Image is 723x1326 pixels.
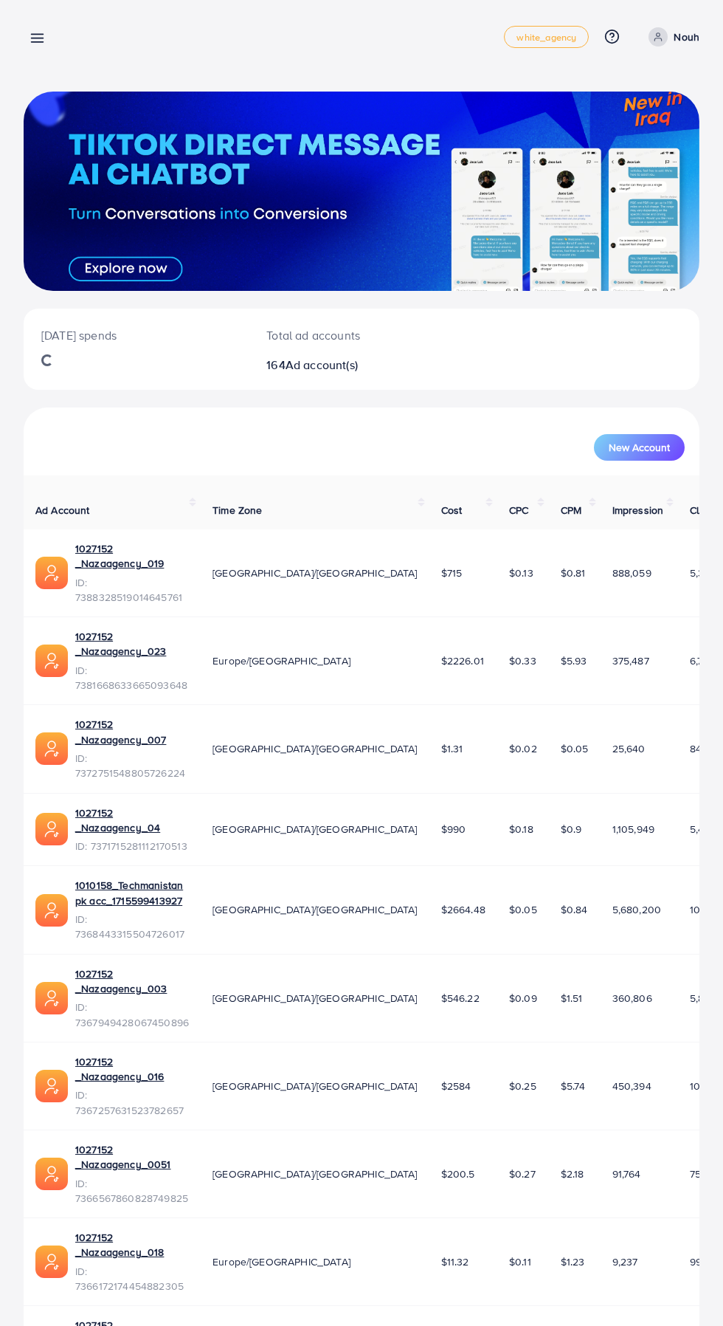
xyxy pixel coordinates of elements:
span: Impression [612,503,664,518]
span: $1.23 [561,1254,585,1269]
a: 1027152 _Nazaagency_019 [75,541,189,571]
img: ic-ads-acc.e4c84228.svg [35,1246,68,1278]
span: 9,237 [612,1254,638,1269]
img: ic-ads-acc.e4c84228.svg [35,557,68,589]
span: 25,640 [612,741,646,756]
span: 5,490 [690,822,717,837]
span: $5.74 [561,1079,586,1093]
span: $0.9 [561,822,582,837]
span: 91,764 [612,1167,641,1181]
span: ID: 7367949428067450896 [75,1000,189,1030]
a: 1027152 _Nazaagency_003 [75,966,189,997]
span: $546.22 [441,991,480,1006]
span: [GEOGRAPHIC_DATA]/[GEOGRAPHIC_DATA] [212,902,418,917]
span: [GEOGRAPHIC_DATA]/[GEOGRAPHIC_DATA] [212,1167,418,1181]
span: $0.18 [509,822,533,837]
span: ID: 7388328519014645761 [75,575,189,605]
a: 1027152 _Nazaagency_023 [75,629,189,659]
span: ID: 7371715281112170513 [75,839,189,853]
span: ID: 7372751548805726224 [75,751,189,781]
span: 6,718 [690,653,713,668]
img: ic-ads-acc.e4c84228.svg [35,1070,68,1102]
span: ID: 7368443315504726017 [75,912,189,942]
span: $0.05 [509,902,537,917]
span: $990 [441,822,466,837]
span: $2664.48 [441,902,485,917]
span: $0.02 [509,741,537,756]
span: 888,059 [612,566,651,580]
span: [GEOGRAPHIC_DATA]/[GEOGRAPHIC_DATA] [212,1079,418,1093]
span: $0.13 [509,566,533,580]
span: ID: 7367257631523782657 [75,1088,189,1118]
span: 84 [690,741,702,756]
span: $0.81 [561,566,586,580]
a: white_agency [504,26,589,48]
span: 450,394 [612,1079,651,1093]
span: $2.18 [561,1167,584,1181]
a: 1027152 _Nazaagency_016 [75,1054,189,1085]
a: 1027152 _Nazaagency_0051 [75,1142,189,1172]
h2: 164 [266,358,400,372]
p: Nouh [674,28,699,46]
span: 5,827 [690,991,716,1006]
span: [GEOGRAPHIC_DATA]/[GEOGRAPHIC_DATA] [212,822,418,837]
img: ic-ads-acc.e4c84228.svg [35,732,68,765]
span: Clicks [690,503,718,518]
a: 1027152 _Nazaagency_04 [75,805,189,836]
span: Ad Account [35,503,90,518]
span: Ad account(s) [286,357,358,373]
span: [GEOGRAPHIC_DATA]/[GEOGRAPHIC_DATA] [212,741,418,756]
span: $0.25 [509,1079,536,1093]
img: ic-ads-acc.e4c84228.svg [35,982,68,1014]
span: $0.27 [509,1167,536,1181]
span: ID: 7381668633665093648 [75,663,189,693]
span: $11.32 [441,1254,469,1269]
p: Total ad accounts [266,326,400,344]
span: white_agency [516,32,576,42]
p: [DATE] spends [41,326,231,344]
span: $1.31 [441,741,463,756]
span: $2226.01 [441,653,484,668]
span: 1,105,949 [612,822,654,837]
span: $5.93 [561,653,587,668]
span: New Account [609,442,670,453]
span: $2584 [441,1079,471,1093]
span: CPM [561,503,581,518]
span: Europe/[GEOGRAPHIC_DATA] [212,1254,350,1269]
img: ic-ads-acc.e4c84228.svg [35,645,68,677]
span: ID: 7366172174454882305 [75,1264,189,1294]
span: ID: 7366567860828749825 [75,1176,189,1206]
span: 5,680,200 [612,902,661,917]
img: ic-ads-acc.e4c84228.svg [35,813,68,845]
span: 5,313 [690,566,714,580]
span: $0.09 [509,991,537,1006]
span: $0.05 [561,741,589,756]
span: [GEOGRAPHIC_DATA]/[GEOGRAPHIC_DATA] [212,991,418,1006]
span: 360,806 [612,991,652,1006]
span: 10,416 [690,1079,719,1093]
span: 750 [690,1167,708,1181]
span: $0.33 [509,653,536,668]
span: $0.84 [561,902,588,917]
span: Time Zone [212,503,262,518]
img: ic-ads-acc.e4c84228.svg [35,894,68,927]
span: Europe/[GEOGRAPHIC_DATA] [212,653,350,668]
a: Nouh [643,27,699,47]
span: $715 [441,566,463,580]
a: 1027152 _Nazaagency_007 [75,717,189,747]
span: $0.11 [509,1254,531,1269]
span: Cost [441,503,463,518]
span: $200.5 [441,1167,475,1181]
a: 1027152 _Nazaagency_018 [75,1230,189,1260]
span: CPC [509,503,528,518]
img: ic-ads-acc.e4c84228.svg [35,1158,68,1190]
button: New Account [594,434,685,461]
span: [GEOGRAPHIC_DATA]/[GEOGRAPHIC_DATA] [212,566,418,580]
span: $1.51 [561,991,583,1006]
span: 375,487 [612,653,649,668]
a: 1010158_Techmanistan pk acc_1715599413927 [75,878,189,908]
span: 99 [690,1254,702,1269]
